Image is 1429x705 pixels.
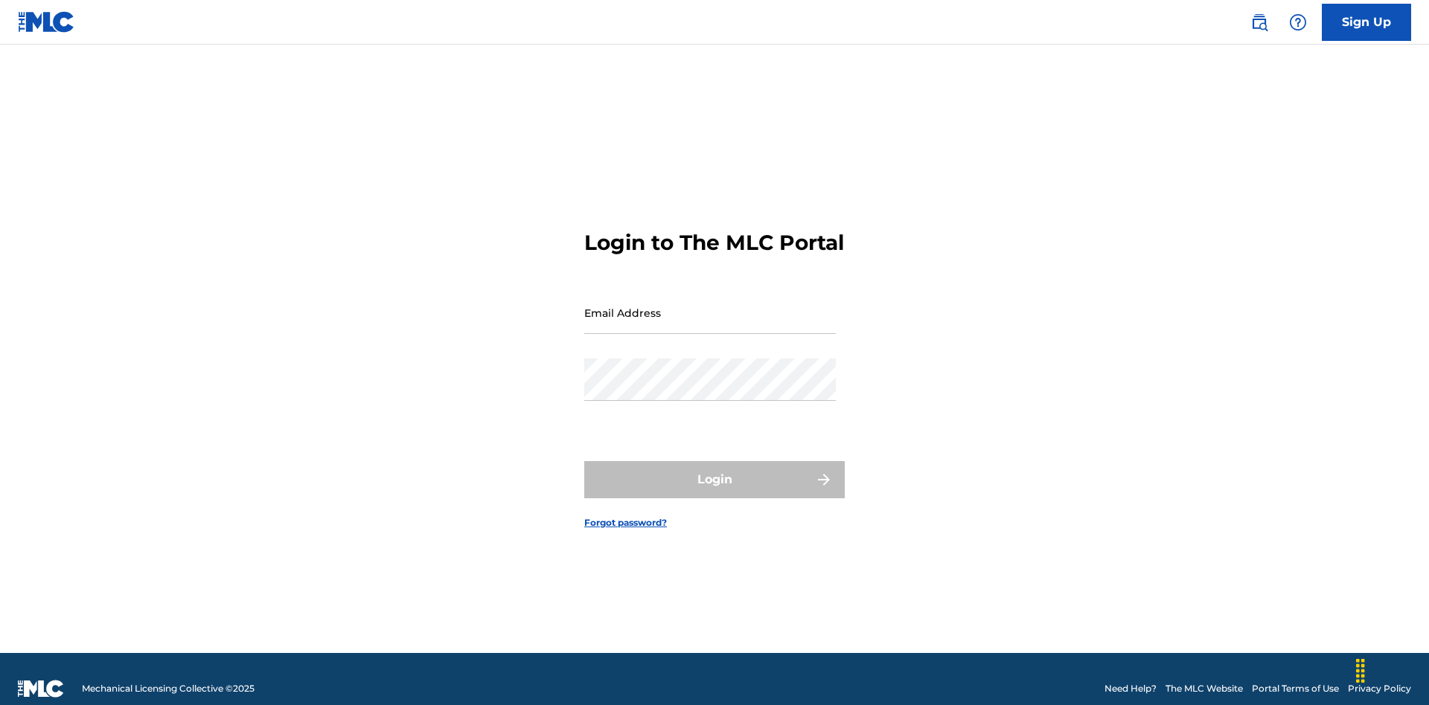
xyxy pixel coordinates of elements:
img: search [1250,13,1268,31]
span: Mechanical Licensing Collective © 2025 [82,682,255,695]
a: The MLC Website [1166,682,1243,695]
iframe: Chat Widget [1355,634,1429,705]
a: Privacy Policy [1348,682,1411,695]
a: Forgot password? [584,516,667,529]
img: help [1289,13,1307,31]
img: MLC Logo [18,11,75,33]
div: Help [1283,7,1313,37]
a: Portal Terms of Use [1252,682,1339,695]
a: Need Help? [1104,682,1157,695]
div: Drag [1349,648,1372,693]
h3: Login to The MLC Portal [584,230,844,256]
a: Public Search [1244,7,1274,37]
a: Sign Up [1322,4,1411,41]
img: logo [18,680,64,698]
